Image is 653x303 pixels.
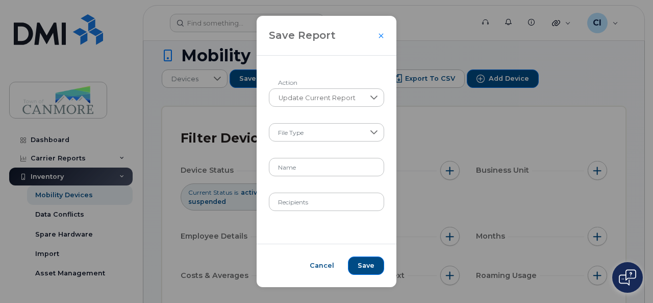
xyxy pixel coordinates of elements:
[358,261,374,270] span: Save
[269,158,385,176] input: Name
[348,257,384,275] button: Save
[269,193,385,211] input: Example: a@example.com, b@example.com
[300,257,344,275] button: Cancel
[378,33,384,39] button: Close
[269,89,365,107] span: Update Current Report
[310,261,334,270] span: Cancel
[619,269,636,286] img: Open chat
[269,28,336,43] span: Save Report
